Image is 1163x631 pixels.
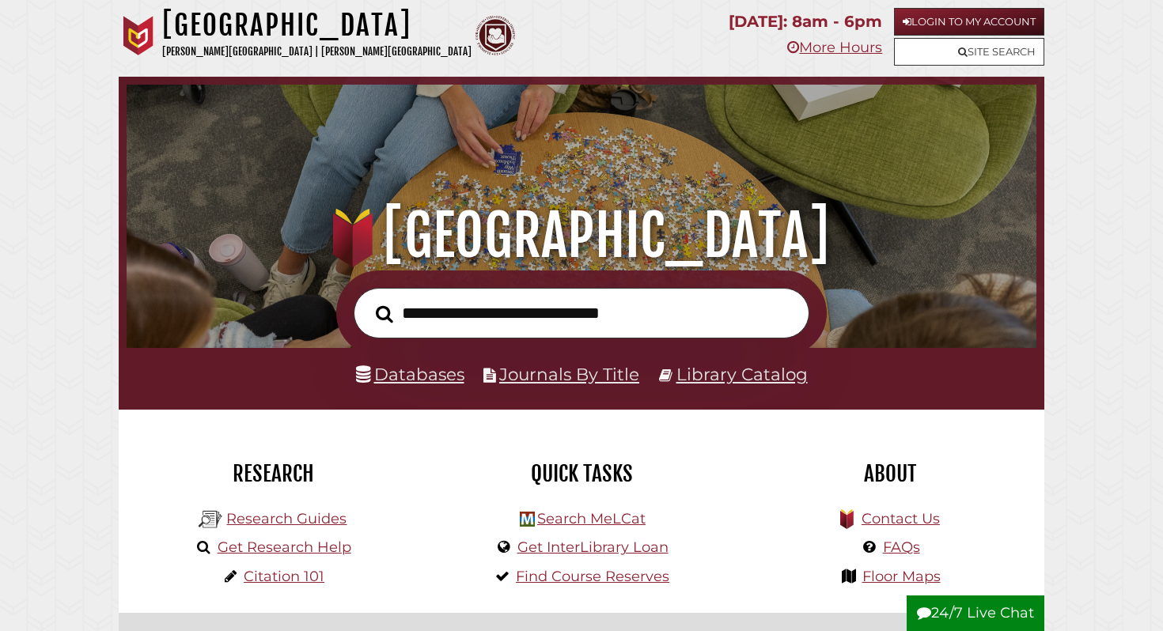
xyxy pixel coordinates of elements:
[517,538,669,556] a: Get InterLibrary Loan
[862,510,940,527] a: Contact Us
[883,538,920,556] a: FAQs
[119,16,158,55] img: Calvin University
[729,8,882,36] p: [DATE]: 8am - 6pm
[439,460,724,487] h2: Quick Tasks
[787,39,882,56] a: More Hours
[218,538,351,556] a: Get Research Help
[475,16,515,55] img: Calvin Theological Seminary
[894,8,1044,36] a: Login to My Account
[862,568,941,585] a: Floor Maps
[537,510,646,527] a: Search MeLCat
[368,300,401,327] button: Search
[131,460,415,487] h2: Research
[520,512,535,527] img: Hekman Library Logo
[499,364,639,384] a: Journals By Title
[894,38,1044,66] a: Site Search
[226,510,347,527] a: Research Guides
[199,508,222,531] img: Hekman Library Logo
[676,364,808,384] a: Library Catalog
[748,460,1032,487] h2: About
[162,8,472,43] h1: [GEOGRAPHIC_DATA]
[144,201,1019,270] h1: [GEOGRAPHIC_DATA]
[356,364,464,384] a: Databases
[516,568,669,585] a: Find Course Reserves
[376,304,393,323] i: Search
[162,43,472,61] p: [PERSON_NAME][GEOGRAPHIC_DATA] | [PERSON_NAME][GEOGRAPHIC_DATA]
[244,568,324,585] a: Citation 101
